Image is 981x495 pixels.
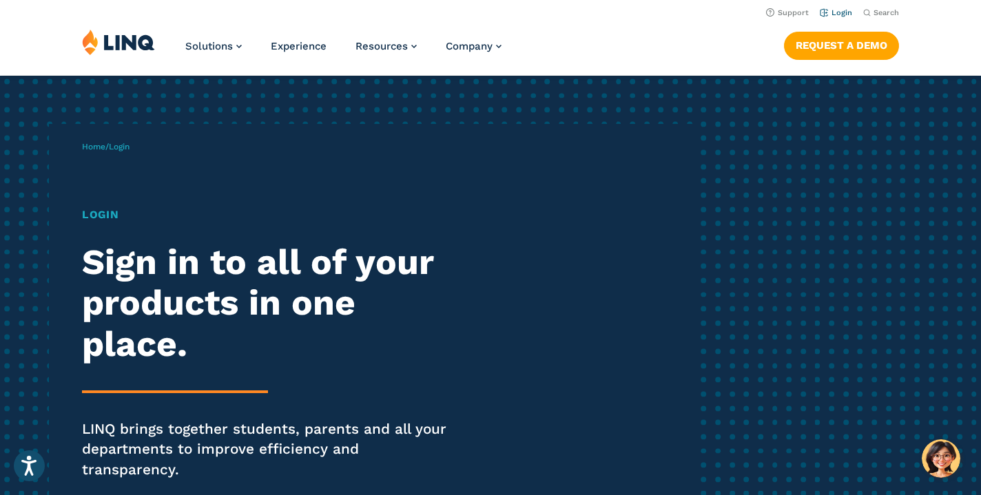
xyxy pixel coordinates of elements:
nav: Primary Navigation [185,29,502,74]
span: Company [446,40,493,52]
h2: Sign in to all of your products in one place. [82,242,460,364]
a: Solutions [185,40,242,52]
span: Search [874,8,899,17]
button: Open Search Bar [863,8,899,18]
span: Login [109,142,130,151]
span: / [82,142,130,151]
span: Solutions [185,40,233,52]
a: Login [820,8,852,17]
button: Hello, have a question? Let’s chat. [922,439,960,478]
nav: Button Navigation [784,29,899,59]
a: Company [446,40,502,52]
a: Support [766,8,809,17]
p: LINQ brings together students, parents and all your departments to improve efficiency and transpa... [82,419,460,481]
a: Resources [355,40,417,52]
a: Request a Demo [784,32,899,59]
a: Experience [271,40,327,52]
h1: Login [82,207,460,223]
span: Resources [355,40,408,52]
img: LINQ | K‑12 Software [82,29,155,55]
a: Home [82,142,105,151]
